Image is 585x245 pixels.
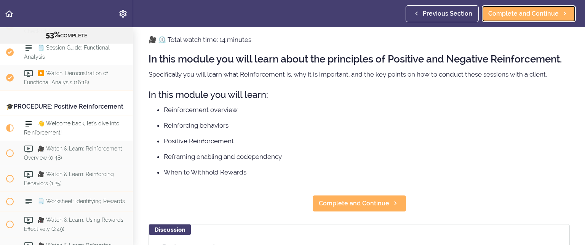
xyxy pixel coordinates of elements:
[423,9,472,18] span: Previous Section
[319,199,389,208] span: Complete and Continue
[24,217,123,232] span: 🎥 Watch & Learn: Using Rewards Effectively (2:49)
[149,54,570,65] h2: In this module you will learn about the principles of Positive and Negative Reinforcement.
[164,105,570,115] li: Reinforcement overview
[24,120,119,135] span: 👋 Welcome back, let's dive into Reinforcement!
[24,70,108,85] span: ▶️ Watch: Demonstration of Functional Analysis (16:18)
[24,45,110,59] span: 🗒️ Session Guide: Functional Analysis
[46,30,60,39] span: 53%
[10,30,123,40] div: COMPLETE
[5,9,14,18] svg: Back to course curriculum
[406,5,479,22] a: Previous Section
[24,146,122,160] span: 🎥 Watch & Learn: Reinforcement Overview (0:48)
[164,167,570,177] li: When to Withhold Rewards
[312,195,406,212] a: Complete and Continue
[149,224,191,235] div: Discussion
[482,5,576,22] a: Complete and Continue
[164,152,570,162] li: Reframing enabling and codependency
[149,69,570,80] p: Specifically you will learn what Reinforcement is, why it is important, and the key points on how...
[38,198,125,204] span: 🗒️ Worksheet: Identifying Rewards
[149,34,570,45] p: 🎥 ⏲️ Total watch time: 14 minutes.
[488,9,559,18] span: Complete and Continue
[164,120,570,130] li: Reinforcing behaviors
[118,9,128,18] svg: Settings Menu
[164,136,570,146] li: Positive Reinforcement
[24,171,114,186] span: 🎥 Watch & Learn: Reinforcing Behaviors (1:25)
[149,88,570,101] h3: In this module you will learn:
